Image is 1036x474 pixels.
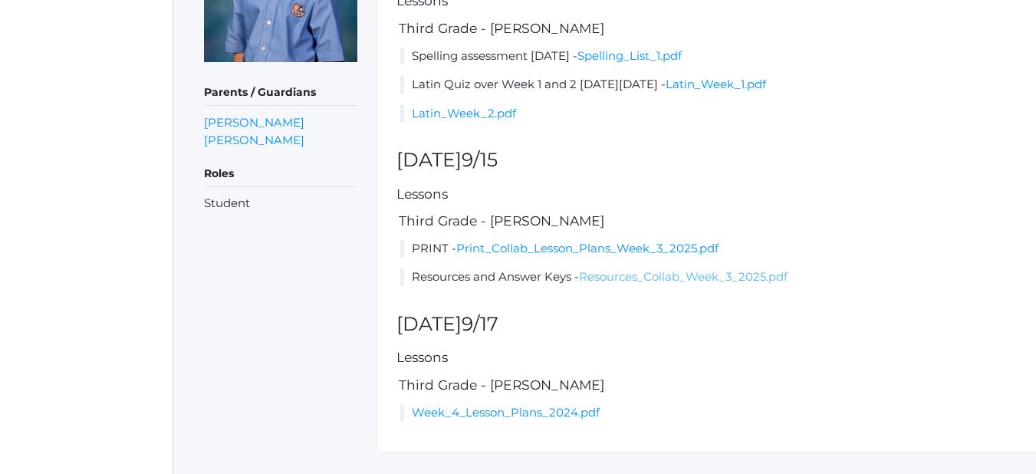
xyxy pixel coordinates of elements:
[204,114,304,131] a: [PERSON_NAME]
[462,148,498,171] span: 9/15
[579,269,788,284] a: Resources_Collab_Week_3_2025.pdf
[456,241,719,255] a: Print_Collab_Lesson_Plans_Week_3_2025.pdf
[204,131,304,149] a: [PERSON_NAME]
[204,80,357,106] h5: Parents / Guardians
[412,106,516,120] a: Latin_Week_2.pdf
[666,77,766,91] a: Latin_Week_1.pdf
[462,312,498,335] span: 9/17
[204,195,357,212] li: Student
[577,48,682,63] a: Spelling_List_1.pdf
[412,405,600,420] a: Week_4_Lesson_Plans_2024.pdf
[204,161,357,187] h5: Roles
